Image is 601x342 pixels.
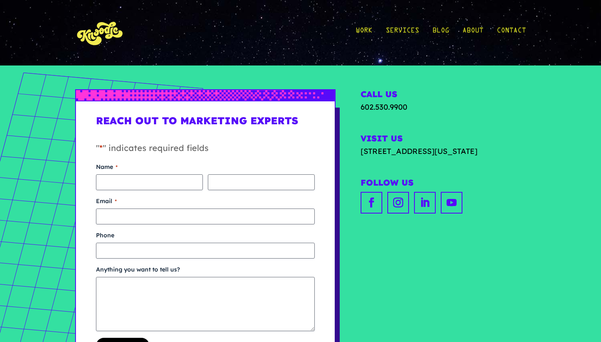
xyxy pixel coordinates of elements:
[497,13,526,52] a: Contact
[432,13,449,52] a: Blog
[356,13,372,52] a: Work
[462,13,483,52] a: About
[96,163,118,171] legend: Name
[76,90,335,101] img: px-grad-blue-short.svg
[414,192,436,214] a: linkedin
[386,13,419,52] a: Services
[96,231,315,239] label: Phone
[96,265,315,274] label: Anything you want to tell us?
[361,178,526,190] h2: Follow Us
[96,142,315,163] p: " " indicates required fields
[361,102,407,112] a: 602.530.9900
[96,115,315,133] h1: Reach Out to Marketing Experts
[361,133,526,146] h2: Visit Us
[361,89,526,101] h2: Call Us
[387,192,409,214] a: instagram
[361,146,526,157] a: [STREET_ADDRESS][US_STATE]
[441,192,462,214] a: youtube
[96,197,315,205] label: Email
[361,192,382,214] a: facebook
[75,13,125,52] img: KnoLogo(yellow)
